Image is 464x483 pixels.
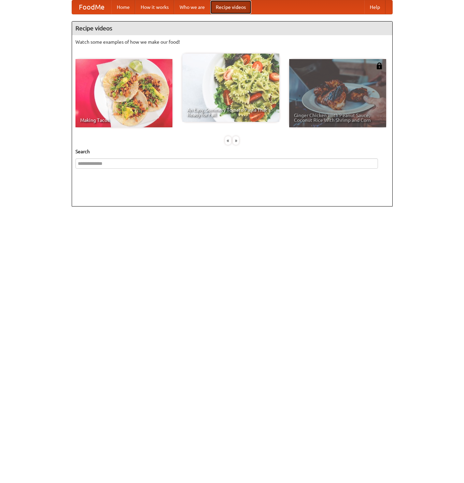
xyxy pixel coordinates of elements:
p: Watch some examples of how we make our food! [75,39,389,45]
a: Home [111,0,135,14]
a: Making Tacos [75,59,172,127]
a: Who we are [174,0,210,14]
div: » [233,136,239,145]
a: Help [364,0,385,14]
span: An Easy, Summery Tomato Pasta That's Ready for Fall [187,108,275,117]
a: How it works [135,0,174,14]
h4: Recipe videos [72,22,392,35]
div: « [225,136,231,145]
a: FoodMe [72,0,111,14]
h5: Search [75,148,389,155]
a: Recipe videos [210,0,251,14]
a: An Easy, Summery Tomato Pasta That's Ready for Fall [182,54,279,122]
img: 483408.png [376,62,383,69]
span: Making Tacos [80,118,168,123]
